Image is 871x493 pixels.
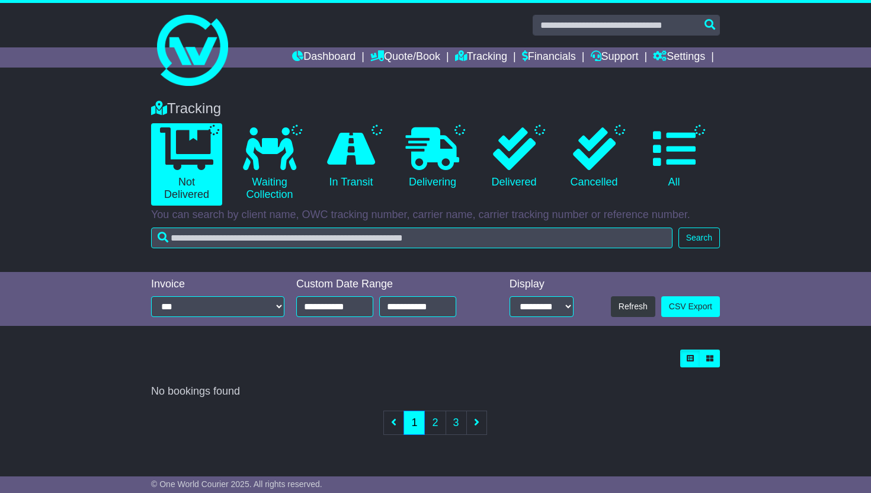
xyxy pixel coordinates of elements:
[480,123,548,193] a: Delivered
[145,100,726,117] div: Tracking
[151,385,720,398] div: No bookings found
[234,123,305,206] a: Waiting Collection
[151,123,222,206] a: Not Delivered
[653,47,705,68] a: Settings
[455,47,507,68] a: Tracking
[370,47,440,68] a: Quote/Book
[151,479,322,489] span: © One World Courier 2025. All rights reserved.
[522,47,576,68] a: Financials
[678,228,720,248] button: Search
[510,278,574,291] div: Display
[151,278,284,291] div: Invoice
[151,209,720,222] p: You can search by client name, OWC tracking number, carrier name, carrier tracking number or refe...
[296,278,478,291] div: Custom Date Range
[560,123,628,193] a: Cancelled
[591,47,639,68] a: Support
[640,123,708,193] a: All
[611,296,655,317] button: Refresh
[292,47,356,68] a: Dashboard
[317,123,385,193] a: In Transit
[397,123,468,193] a: Delivering
[446,411,467,435] a: 3
[424,411,446,435] a: 2
[404,411,425,435] a: 1
[661,296,720,317] a: CSV Export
